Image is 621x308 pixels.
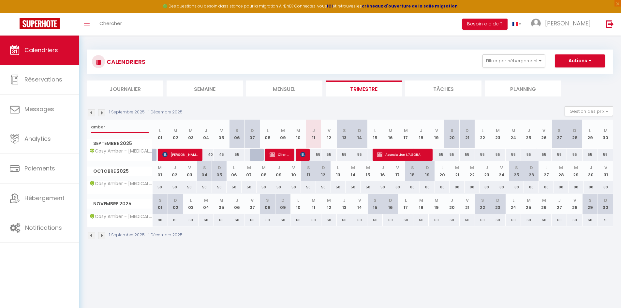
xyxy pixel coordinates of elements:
[429,214,444,226] div: 60
[337,149,352,161] div: 55
[24,105,54,113] span: Messages
[204,197,208,203] abbr: M
[375,181,390,193] div: 50
[24,164,55,172] span: Paiements
[316,181,331,193] div: 50
[485,165,488,171] abbr: J
[260,214,275,226] div: 60
[521,149,536,161] div: 55
[455,165,459,171] abbr: M
[173,127,177,134] abbr: M
[109,109,183,115] p: 1 Septembre 2025 - 1 Décembre 2025
[598,194,613,214] th: 30
[316,161,331,181] th: 12
[462,19,508,30] button: Besoin d'aide ?
[490,120,506,149] th: 23
[383,194,398,214] th: 16
[321,214,337,226] div: 60
[227,181,242,193] div: 50
[275,194,290,214] th: 09
[494,181,509,193] div: 80
[398,214,413,226] div: 60
[429,149,444,161] div: 55
[212,181,227,193] div: 50
[466,127,469,134] abbr: D
[244,194,260,214] th: 07
[413,120,429,149] th: 18
[444,120,460,149] th: 20
[511,127,515,134] abbr: M
[260,120,275,149] th: 08
[390,161,405,181] th: 17
[590,165,592,171] abbr: J
[351,165,355,171] abbr: M
[352,120,367,149] th: 14
[168,120,183,149] th: 02
[173,165,176,171] abbr: J
[267,127,269,134] abbr: L
[296,127,300,134] abbr: M
[352,149,367,161] div: 55
[236,197,238,203] abbr: J
[405,181,420,193] div: 80
[203,165,206,171] abbr: S
[88,181,154,186] span: 🍀Cosy Amber - [MEDICAL_DATA] - Place [GEOGRAPHIC_DATA]
[346,161,361,181] th: 14
[554,181,569,193] div: 80
[555,54,605,67] button: Actions
[567,149,582,161] div: 55
[494,161,509,181] th: 24
[593,279,616,303] iframe: Chat
[465,181,480,193] div: 80
[275,120,290,149] th: 09
[481,197,484,203] abbr: S
[485,81,561,96] li: Planning
[277,165,280,171] abbr: J
[598,149,613,161] div: 55
[413,194,429,214] th: 18
[521,120,536,149] th: 25
[218,165,221,171] abbr: D
[25,224,62,232] span: Notifications
[328,127,331,134] abbr: V
[470,165,474,171] abbr: M
[420,161,435,181] th: 19
[229,149,244,161] div: 55
[536,194,552,214] th: 26
[229,194,244,214] th: 06
[466,197,469,203] abbr: V
[257,161,272,181] th: 08
[490,149,506,161] div: 55
[530,165,533,171] abbr: D
[87,167,152,176] span: Octobre 2025
[306,214,321,226] div: 60
[168,194,183,214] th: 02
[536,120,552,149] th: 26
[24,194,65,202] span: Hébergement
[565,106,613,116] button: Gestion des prix
[300,148,305,161] span: [PERSON_NAME]
[405,161,420,181] th: 18
[167,81,243,96] li: Semaine
[326,81,402,96] li: Trimestre
[480,181,495,193] div: 80
[270,148,290,161] span: Client Jungles INNOVHOME
[233,165,235,171] abbr: L
[306,149,321,161] div: 55
[398,194,413,214] th: 17
[5,3,25,22] button: Ouvrir le widget de chat LiveChat
[475,149,490,161] div: 55
[481,127,483,134] abbr: L
[558,127,561,134] abbr: S
[158,165,162,171] abbr: M
[542,127,545,134] abbr: V
[214,120,229,149] th: 05
[506,194,521,214] th: 24
[545,165,547,171] abbr: L
[321,194,337,214] th: 12
[509,181,524,193] div: 80
[281,127,285,134] abbr: M
[435,181,450,193] div: 80
[361,181,376,193] div: 50
[559,165,563,171] abbr: M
